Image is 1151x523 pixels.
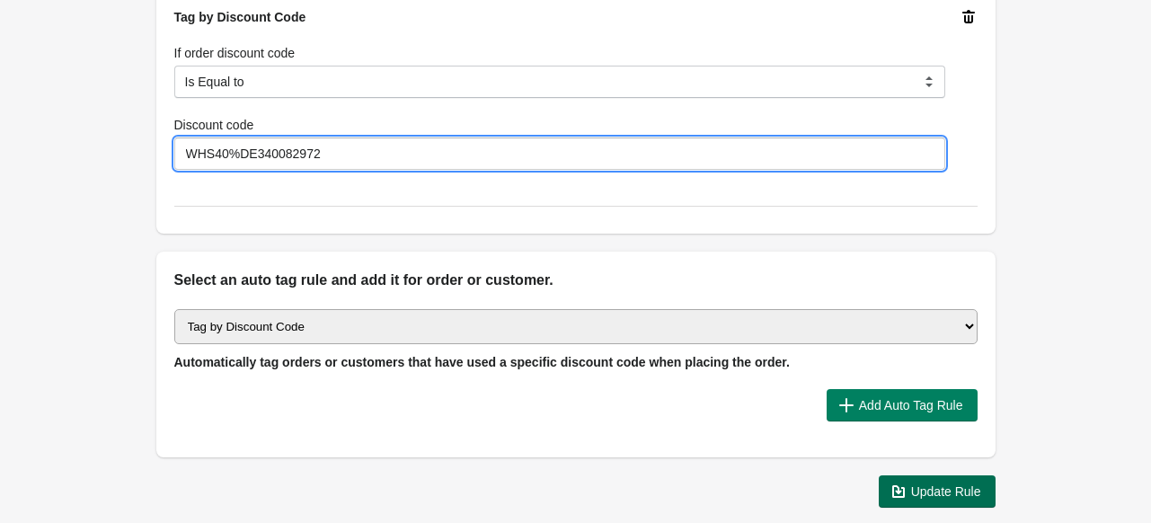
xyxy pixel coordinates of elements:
span: Automatically tag orders or customers that have used a specific discount code when placing the or... [174,355,790,369]
span: Add Auto Tag Rule [859,398,963,412]
h2: Select an auto tag rule and add it for order or customer. [174,270,978,291]
button: Update Rule [879,475,996,508]
label: If order discount code [174,44,296,62]
button: Add Auto Tag Rule [827,389,978,421]
span: Update Rule [911,484,981,499]
span: Tag by Discount Code [174,10,306,24]
label: Discount code [174,116,254,134]
input: Discount code [174,137,945,170]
